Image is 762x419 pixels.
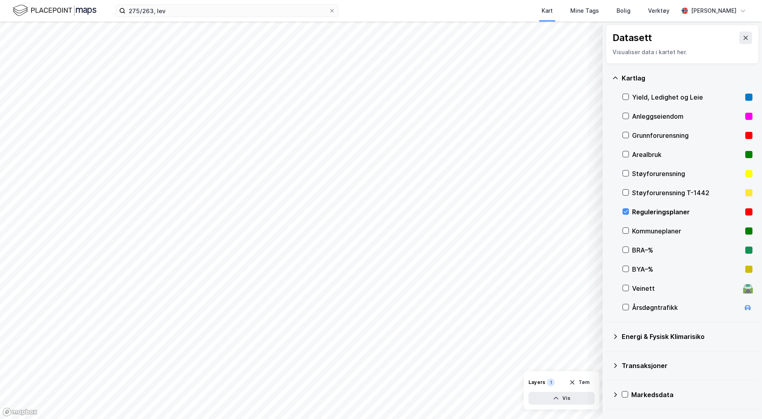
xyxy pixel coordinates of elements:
[632,92,742,102] div: Yield, Ledighet og Leie
[632,131,742,140] div: Grunnforurensning
[632,188,742,198] div: Støyforurensning T-1442
[632,226,742,236] div: Kommuneplaner
[564,376,595,389] button: Tøm
[547,378,555,386] div: 1
[632,303,740,312] div: Årsdøgntrafikk
[622,73,752,83] div: Kartlag
[632,264,742,274] div: BYA–%
[2,407,37,417] a: Mapbox homepage
[632,169,742,178] div: Støyforurensning
[722,381,762,419] iframe: Chat Widget
[622,361,752,370] div: Transaksjoner
[613,31,652,44] div: Datasett
[632,207,742,217] div: Reguleringsplaner
[613,47,752,57] div: Visualiser data i kartet her.
[632,150,742,159] div: Arealbruk
[648,6,670,16] div: Verktøy
[528,392,595,405] button: Vis
[632,112,742,121] div: Anleggseiendom
[632,284,740,293] div: Veinett
[528,379,545,386] div: Layers
[631,390,752,399] div: Markedsdata
[13,4,96,18] img: logo.f888ab2527a4732fd821a326f86c7f29.svg
[691,6,736,16] div: [PERSON_NAME]
[542,6,553,16] div: Kart
[622,332,752,341] div: Energi & Fysisk Klimarisiko
[742,283,753,294] div: 🛣️
[617,6,630,16] div: Bolig
[570,6,599,16] div: Mine Tags
[126,5,329,17] input: Søk på adresse, matrikkel, gårdeiere, leietakere eller personer
[722,381,762,419] div: Kontrollprogram for chat
[632,245,742,255] div: BRA–%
